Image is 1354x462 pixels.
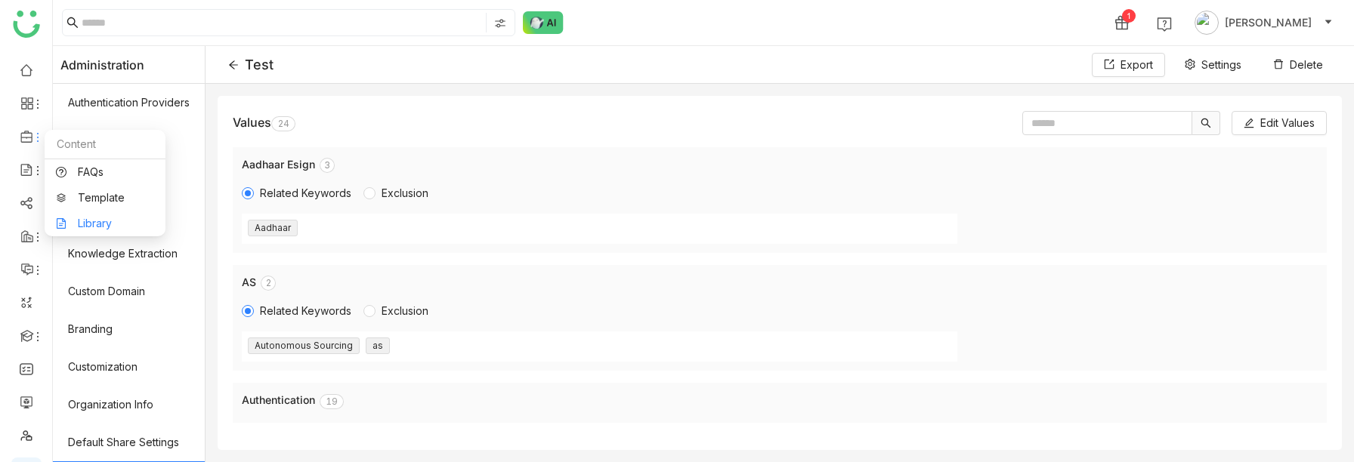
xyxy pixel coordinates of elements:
[56,218,154,229] a: Library
[320,158,335,173] nz-badge-sup: 3
[326,394,332,409] p: 1
[1173,53,1254,77] button: Settings
[523,11,564,34] img: ask-buddy-normal.svg
[60,46,144,84] span: Administration
[261,276,276,291] nz-badge-sup: 2
[1225,14,1312,31] span: [PERSON_NAME]
[1157,17,1172,32] img: help.svg
[56,167,154,177] a: FAQs
[1261,53,1335,77] button: Delete
[248,337,360,354] nz-tag: Autonomous Sourcing
[277,116,283,131] p: 2
[1121,57,1153,73] span: Export
[1122,9,1136,23] div: 1
[233,115,295,131] div: Values
[283,116,289,131] p: 4
[245,57,274,72] div: Test
[242,156,315,173] div: Aadhaar Esign
[53,310,205,348] a: Branding
[1260,115,1315,131] span: Edit Values
[376,303,434,319] span: Exclusion
[271,116,295,131] nz-badge-sup: 24
[242,274,256,291] div: AS
[254,421,357,438] span: Related Keywords
[53,386,205,423] a: Organization Info
[332,394,338,409] p: 9
[1195,11,1219,35] img: avatar
[265,276,271,291] p: 2
[13,11,40,38] img: logo
[494,17,506,29] img: search-type.svg
[53,273,205,310] a: Custom Domain
[320,394,344,409] nz-badge-sup: 19
[1232,111,1327,135] button: Edit Values
[1290,57,1323,73] span: Delete
[56,192,154,203] a: Template
[53,235,205,273] a: Knowledge Extraction
[53,423,205,461] a: Default Share Settings
[53,122,205,159] a: User Management
[53,348,205,386] a: Customization
[1092,53,1165,77] button: Export
[248,220,298,236] nz-tag: Aadhaar
[53,84,205,122] a: Authentication Providers
[324,158,330,173] p: 3
[254,303,357,319] span: Related Keywords
[376,421,434,438] span: Exclusion
[242,392,315,408] div: Authentication
[1201,57,1241,73] span: Settings
[45,130,165,159] div: Content
[1192,11,1336,35] button: [PERSON_NAME]
[254,185,357,202] span: Related Keywords
[366,337,390,354] nz-tag: as
[376,185,434,202] span: Exclusion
